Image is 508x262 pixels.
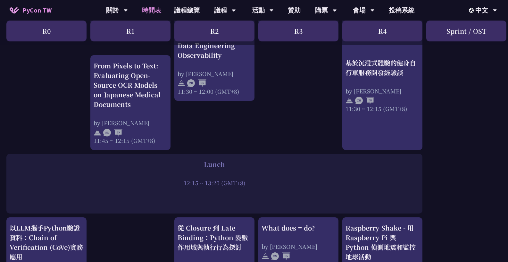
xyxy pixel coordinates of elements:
img: svg+xml;base64,PHN2ZyB4bWxucz0iaHR0cDovL3d3dy53My5vcmcvMjAwMC9zdmciIHdpZHRoPSIyNCIgaGVpZ2h0PSIyNC... [178,79,185,87]
div: by [PERSON_NAME] [178,69,251,77]
div: by [PERSON_NAME] [346,87,419,95]
img: ENEN.5a408d1.svg [271,252,290,260]
div: What does = do? [262,223,335,233]
div: R0 [6,21,87,41]
img: Locale Icon [469,8,475,13]
div: Design Foundational Data Engineering Observability [178,31,251,60]
img: svg+xml;base64,PHN2ZyB4bWxucz0iaHR0cDovL3d3dy53My5vcmcvMjAwMC9zdmciIHdpZHRoPSIyNCIgaGVpZ2h0PSIyNC... [346,97,353,104]
div: 11:30 ~ 12:00 (GMT+8) [178,87,251,95]
a: From Pixels to Text: Evaluating Open-Source OCR Models on Japanese Medical Documents by [PERSON_N... [94,61,167,144]
div: From Pixels to Text: Evaluating Open-Source OCR Models on Japanese Medical Documents [94,61,167,109]
img: svg+xml;base64,PHN2ZyB4bWxucz0iaHR0cDovL3d3dy53My5vcmcvMjAwMC9zdmciIHdpZHRoPSIyNCIgaGVpZ2h0PSIyNC... [94,129,101,136]
div: R2 [174,21,254,41]
img: Home icon of PyCon TW 2025 [10,7,19,13]
span: PyCon TW [22,5,52,15]
div: 基於沉浸式體驗的健身自行車服務開發經驗談 [346,58,419,77]
a: PyCon TW [3,2,58,18]
div: R4 [342,21,422,41]
div: 從 Closure 到 Late Binding：Python 變數作用域與執行行為探討 [178,223,251,252]
div: by [PERSON_NAME] [262,242,335,250]
div: Sprint / OST [426,21,506,41]
a: 基於沉浸式體驗的健身自行車服務開發經驗談 by [PERSON_NAME] 11:30 ~ 12:15 (GMT+8) [346,22,419,144]
div: 11:30 ~ 12:15 (GMT+8) [346,104,419,112]
div: Lunch [10,160,419,169]
a: Design Foundational Data Engineering Observability by [PERSON_NAME] 11:30 ~ 12:00 (GMT+8) [178,22,251,95]
div: 12:15 ~ 13:20 (GMT+8) [10,179,419,187]
img: svg+xml;base64,PHN2ZyB4bWxucz0iaHR0cDovL3d3dy53My5vcmcvMjAwMC9zdmciIHdpZHRoPSIyNCIgaGVpZ2h0PSIyNC... [262,252,269,260]
div: 以LLM攜手Python驗證資料：Chain of Verification (CoVe)實務應用 [10,223,83,262]
img: ZHEN.371966e.svg [187,79,206,87]
img: ZHZH.38617ef.svg [355,97,374,104]
div: R1 [90,21,171,41]
div: Raspberry Shake - 用 Raspberry Pi 與 Python 偵測地震和監控地球活動 [346,223,419,262]
div: 11:45 ~ 12:15 (GMT+8) [94,136,167,144]
img: ENEN.5a408d1.svg [103,129,122,136]
div: by [PERSON_NAME] [94,119,167,127]
div: R3 [258,21,338,41]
